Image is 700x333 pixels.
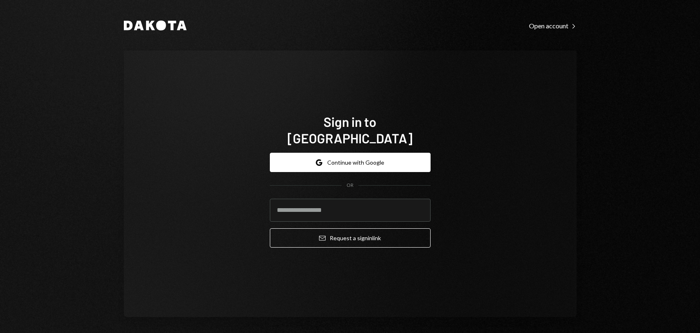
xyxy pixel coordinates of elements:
a: Open account [529,21,577,30]
div: OR [347,182,353,189]
button: Continue with Google [270,153,431,172]
div: Open account [529,22,577,30]
button: Request a signinlink [270,228,431,248]
h1: Sign in to [GEOGRAPHIC_DATA] [270,113,431,146]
